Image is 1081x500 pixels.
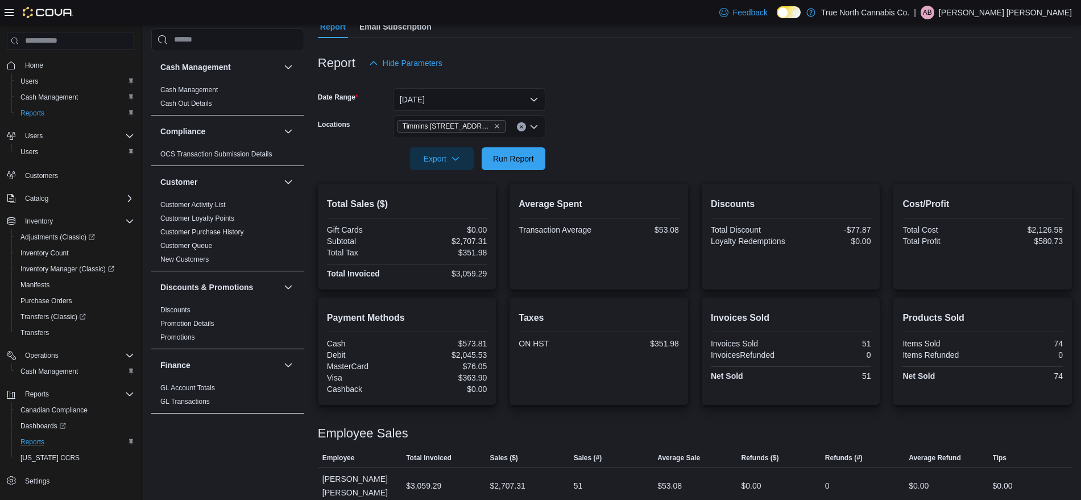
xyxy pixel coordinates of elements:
[574,479,583,493] div: 51
[7,52,134,497] nav: Complex example
[20,58,134,72] span: Home
[25,217,53,226] span: Inventory
[160,383,215,392] span: GL Account Totals
[16,451,84,465] a: [US_STATE] CCRS
[160,333,195,341] a: Promotions
[327,362,405,371] div: MasterCard
[715,1,772,24] a: Feedback
[281,125,295,138] button: Compliance
[393,88,545,111] button: [DATE]
[985,371,1063,381] div: 74
[20,214,134,228] span: Inventory
[20,129,134,143] span: Users
[16,435,134,449] span: Reports
[16,230,100,244] a: Adjustments (Classic)
[151,198,304,271] div: Customer
[151,83,304,115] div: Cash Management
[160,282,253,293] h3: Discounts & Promotions
[2,213,139,229] button: Inventory
[11,245,139,261] button: Inventory Count
[20,265,114,274] span: Inventory Manager (Classic)
[711,237,789,246] div: Loyalty Redemptions
[20,169,63,183] a: Customers
[409,248,487,257] div: $351.98
[16,230,134,244] span: Adjustments (Classic)
[777,6,801,18] input: Dark Mode
[20,437,44,447] span: Reports
[16,278,54,292] a: Manifests
[11,229,139,245] a: Adjustments (Classic)
[318,120,350,129] label: Locations
[601,339,679,348] div: $351.98
[160,85,218,94] span: Cash Management
[281,60,295,74] button: Cash Management
[318,56,355,70] h3: Report
[793,225,871,234] div: -$77.87
[20,367,78,376] span: Cash Management
[327,225,405,234] div: Gift Cards
[11,434,139,450] button: Reports
[574,453,602,462] span: Sales (#)
[160,176,197,188] h3: Customer
[160,86,218,94] a: Cash Management
[16,75,43,88] a: Users
[327,339,405,348] div: Cash
[16,403,134,417] span: Canadian Compliance
[11,277,139,293] button: Manifests
[410,147,474,170] button: Export
[20,192,53,205] button: Catalog
[16,451,134,465] span: Washington CCRS
[409,350,487,359] div: $2,045.53
[519,197,679,211] h2: Average Spent
[902,339,980,348] div: Items Sold
[923,6,932,19] span: AB
[11,402,139,418] button: Canadian Compliance
[20,249,69,258] span: Inventory Count
[985,350,1063,359] div: 0
[825,479,830,493] div: 0
[20,387,134,401] span: Reports
[711,339,789,348] div: Invoices Sold
[985,237,1063,246] div: $580.73
[16,145,43,159] a: Users
[519,311,679,325] h2: Taxes
[909,479,929,493] div: $0.00
[20,474,54,488] a: Settings
[25,171,58,180] span: Customers
[733,7,768,18] span: Feedback
[25,351,59,360] span: Operations
[160,320,214,328] a: Promotion Details
[711,371,743,381] strong: Net Sold
[902,197,1063,211] h2: Cost/Profit
[281,280,295,294] button: Discounts & Promotions
[327,197,487,211] h2: Total Sales ($)
[821,6,909,19] p: True North Cannabis Co.
[993,453,1007,462] span: Tips
[327,237,405,246] div: Subtotal
[409,362,487,371] div: $76.05
[322,453,355,462] span: Employee
[16,310,134,324] span: Transfers (Classic)
[20,233,95,242] span: Adjustments (Classic)
[20,474,134,488] span: Settings
[793,237,871,246] div: $0.00
[11,144,139,160] button: Users
[902,371,935,381] strong: Net Sold
[160,228,244,237] span: Customer Purchase History
[16,90,134,104] span: Cash Management
[16,365,134,378] span: Cash Management
[494,123,500,130] button: Remove Timmins 214 Third Ave from selection in this group
[20,349,134,362] span: Operations
[2,167,139,183] button: Customers
[16,310,90,324] a: Transfers (Classic)
[20,214,57,228] button: Inventory
[20,93,78,102] span: Cash Management
[11,89,139,105] button: Cash Management
[11,261,139,277] a: Inventory Manager (Classic)
[20,349,63,362] button: Operations
[327,248,405,257] div: Total Tax
[914,6,916,19] p: |
[902,311,1063,325] h2: Products Sold
[20,296,72,305] span: Purchase Orders
[403,121,491,132] span: Timmins [STREET_ADDRESS]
